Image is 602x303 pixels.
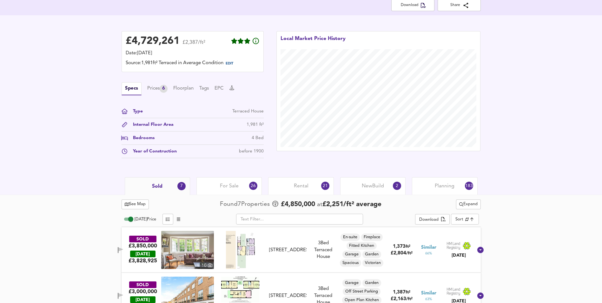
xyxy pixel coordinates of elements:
div: Spacious [340,259,361,267]
div: Sort [455,216,463,222]
a: property thumbnail 10 [161,231,214,269]
span: £ 3,828,925 [129,257,157,264]
div: Garden [362,251,381,258]
span: Victorian [362,260,383,266]
div: Victorian [362,259,383,267]
span: Fitted Kitchen [347,243,377,249]
span: 66 % [425,251,432,256]
div: 21 [321,182,329,190]
div: Internal Floor Area [128,121,174,128]
span: £ 4,850,000 [281,200,315,209]
button: Expand [456,199,481,209]
div: 7 [177,182,186,190]
span: Garden [362,252,381,257]
div: split button [456,199,481,209]
span: En-suite [341,234,360,240]
span: Share [443,2,476,9]
div: 183 [465,182,473,190]
div: 2 [393,182,401,190]
div: Date: [DATE] [126,50,260,57]
span: Similar [421,244,436,251]
img: Floorplan [221,277,259,302]
div: Source: 1,981ft² Terraced in Average Condition [126,60,260,68]
div: [STREET_ADDRESS] [269,247,306,253]
span: £ 2,163 [391,297,413,301]
span: Off Street Parking [343,289,380,294]
span: ft² [406,290,410,294]
img: property thumbnail [161,231,214,269]
div: 10 [200,262,214,269]
span: / ft² [406,251,413,255]
div: before 1900 [239,148,264,155]
span: £ 2,251 / ft² average [322,201,381,208]
span: Expand [459,201,478,208]
span: ft² [406,245,410,249]
span: £2,387/ft² [182,40,205,49]
div: Local Market Price History [281,35,346,49]
div: split button [415,214,450,225]
span: / ft² [406,297,413,301]
span: Spacious [340,260,361,266]
span: Similar [421,290,436,297]
span: Download [396,2,429,9]
span: Planning [435,183,454,190]
div: Garage [342,279,361,287]
div: 4 Bed [252,135,264,141]
div: [DATE] [447,252,471,259]
span: 63 % [425,297,432,302]
div: [STREET_ADDRESS] [269,293,306,299]
span: 1,387 [393,290,406,295]
div: SOLD£3,850,000 [DATE]£3,828,925property thumbnail 10 Floorplan[STREET_ADDRESS]3Bed Terraced House... [122,227,481,273]
div: 3 Bed Terraced House [309,240,338,260]
div: [DATE] [130,296,155,303]
div: Type [128,108,143,115]
div: En-suite [341,233,360,241]
div: Fireplace [361,233,383,241]
button: EPC [215,85,224,92]
span: Fireplace [361,234,383,240]
div: Download [419,216,439,224]
span: See Map [125,201,146,208]
div: £3,000,000 [129,288,157,295]
img: Land Registry [447,287,471,296]
button: See Map [122,199,149,209]
div: £3,850,000 [129,242,157,249]
div: Garden [362,279,381,287]
button: Floorplan [173,85,194,92]
span: Garage [342,280,361,286]
div: Off Street Parking [343,288,380,295]
img: Land Registry [447,242,471,250]
span: 1,373 [393,244,406,249]
div: SOLD [129,236,156,242]
span: Open Plan Kitchen [342,297,381,303]
span: Garden [362,280,381,286]
span: at [317,202,322,208]
button: Tags [199,85,209,92]
div: SOLD [129,281,156,288]
button: Prices6 [147,85,168,93]
span: Garage [342,252,361,257]
span: [DATE] Price [135,217,156,221]
div: 1,981 ft² [247,121,264,128]
span: Sold [152,183,162,190]
div: Terraced House [232,108,264,115]
span: Rental [294,183,308,190]
div: Garage [342,251,361,258]
div: 26 [249,182,257,190]
div: £ 4,729,261 [126,37,180,46]
div: 102 Old Church Street, SW3 6EP [267,247,309,253]
input: Text Filter... [236,214,363,225]
span: For Sale [220,183,239,190]
button: Download [415,214,450,225]
svg: Show Details [477,292,484,300]
div: Found 7 Propert ies [220,200,271,209]
span: New Build [362,183,384,190]
div: Prices [147,85,168,93]
div: [DATE] [130,251,155,257]
span: £ 2,804 [391,251,413,256]
div: Fitted Kitchen [347,242,377,250]
div: Sort [451,214,479,225]
span: EDIT [226,62,233,65]
img: Floorplan [226,231,255,269]
button: Specs [122,82,142,95]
